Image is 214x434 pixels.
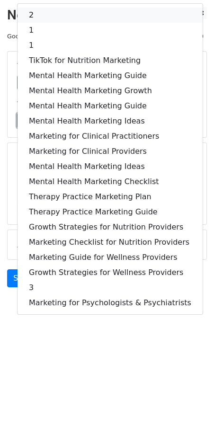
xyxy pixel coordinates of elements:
a: Mental Health Marketing Guide [18,68,203,83]
a: Marketing Guide for Wellness Providers [18,250,203,265]
a: Therapy Practice Marketing Plan [18,189,203,204]
a: Growth Strategies for Wellness Providers [18,265,203,280]
a: Marketing for Clinical Practitioners [18,129,203,144]
a: Mental Health Marketing Ideas [18,159,203,174]
a: Marketing for Psychologists & Psychiatrists [18,295,203,310]
a: 2 [18,8,203,23]
iframe: Chat Widget [167,389,214,434]
a: Send [7,269,38,287]
a: TikTok for Nutrition Marketing [18,53,203,68]
small: Google Sheet: [7,33,119,40]
a: 3 [18,280,203,295]
a: 1 [18,23,203,38]
h2: New Campaign [7,7,207,23]
a: Mental Health Marketing Growth [18,83,203,98]
a: Mental Health Marketing Guide [18,98,203,114]
a: Therapy Practice Marketing Guide [18,204,203,220]
a: Growth Strategies for Nutrition Providers [18,220,203,235]
a: Mental Health Marketing Checklist [18,174,203,189]
a: Marketing for Clinical Providers [18,144,203,159]
a: Mental Health Marketing Ideas [18,114,203,129]
a: Marketing Checklist for Nutrition Providers [18,235,203,250]
a: 1 [18,38,203,53]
